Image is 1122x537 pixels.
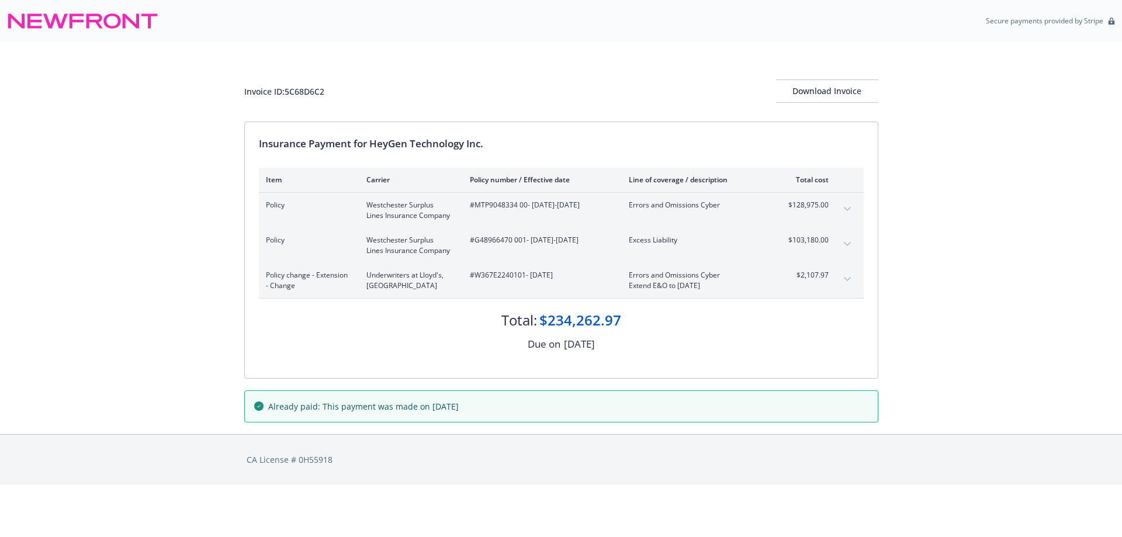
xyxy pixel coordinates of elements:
[366,175,451,185] div: Carrier
[366,235,451,256] span: Westchester Surplus Lines Insurance Company
[366,270,451,291] span: Underwriters at Lloyd's, [GEOGRAPHIC_DATA]
[776,79,878,103] button: Download Invoice
[528,337,560,352] div: Due on
[244,85,324,98] div: Invoice ID: 5C68D6C2
[470,270,610,280] span: #W367E2240101 - [DATE]
[629,175,766,185] div: Line of coverage / description
[785,175,829,185] div: Total cost
[470,175,610,185] div: Policy number / Effective date
[629,200,766,210] span: Errors and Omissions Cyber
[785,270,829,280] span: $2,107.97
[629,270,766,280] span: Errors and Omissions Cyber
[986,16,1103,26] p: Secure payments provided by Stripe
[776,80,878,102] div: Download Invoice
[629,270,766,291] span: Errors and Omissions CyberExtend E&O to [DATE]
[268,400,459,413] span: Already paid: This payment was made on [DATE]
[259,136,864,151] div: Insurance Payment for HeyGen Technology Inc.
[470,200,610,210] span: #MTP9048334 00 - [DATE]-[DATE]
[266,270,348,291] span: Policy change - Extension - Change
[366,200,451,221] span: Westchester Surplus Lines Insurance Company
[838,235,857,254] button: expand content
[564,337,595,352] div: [DATE]
[266,200,348,210] span: Policy
[259,263,864,298] div: Policy change - Extension - ChangeUnderwriters at Lloyd's, [GEOGRAPHIC_DATA]#W367E2240101- [DATE]...
[501,310,537,330] div: Total:
[785,200,829,210] span: $128,975.00
[259,228,864,263] div: PolicyWestchester Surplus Lines Insurance Company#G48966470 001- [DATE]-[DATE]Excess Liability$10...
[629,235,766,245] span: Excess Liability
[259,193,864,228] div: PolicyWestchester Surplus Lines Insurance Company#MTP9048334 00- [DATE]-[DATE]Errors and Omission...
[266,235,348,245] span: Policy
[247,453,876,466] div: CA License # 0H55918
[838,200,857,219] button: expand content
[629,280,766,291] span: Extend E&O to [DATE]
[266,175,348,185] div: Item
[785,235,829,245] span: $103,180.00
[539,310,621,330] div: $234,262.97
[838,270,857,289] button: expand content
[470,235,610,245] span: #G48966470 001 - [DATE]-[DATE]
